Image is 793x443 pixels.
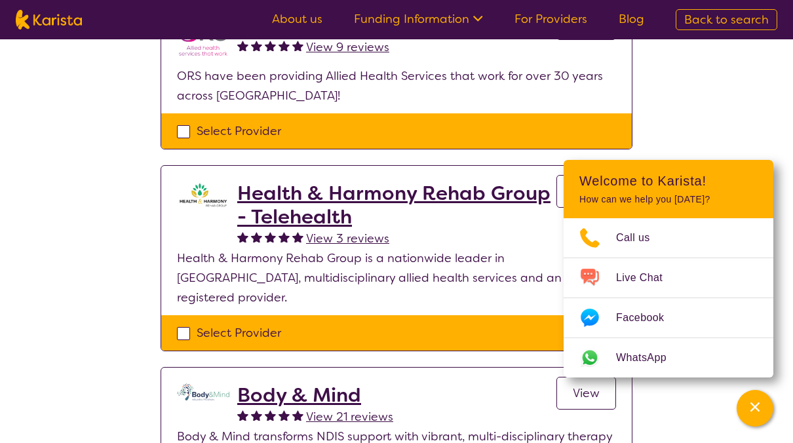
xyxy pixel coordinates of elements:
a: View [556,377,616,410]
img: fullstar [292,40,303,51]
p: Health & Harmony Rehab Group is a nationwide leader in [GEOGRAPHIC_DATA], multidisciplinary allie... [177,248,616,307]
img: fullstar [237,231,248,242]
a: Web link opens in a new tab. [564,338,773,377]
img: fullstar [279,231,290,242]
a: View 21 reviews [306,407,393,427]
a: For Providers [514,11,587,27]
h2: Welcome to Karista! [579,173,758,189]
a: Body & Mind [237,383,393,407]
div: Channel Menu [564,160,773,377]
img: ztak9tblhgtrn1fit8ap.png [177,182,229,208]
span: View 3 reviews [306,231,389,246]
a: View [556,175,616,208]
span: View 9 reviews [306,39,389,55]
ul: Choose channel [564,218,773,377]
img: Karista logo [16,10,82,29]
p: How can we help you [DATE]? [579,194,758,205]
button: Channel Menu [737,390,773,427]
a: View 3 reviews [306,229,389,248]
a: View 9 reviews [306,37,389,57]
img: fullstar [251,40,262,51]
span: Live Chat [616,268,678,288]
p: ORS have been providing Allied Health Services that work for over 30 years across [GEOGRAPHIC_DATA]! [177,66,616,106]
img: fullstar [292,410,303,421]
span: View 21 reviews [306,409,393,425]
img: qmpolprhjdhzpcuekzqg.svg [177,383,229,400]
span: WhatsApp [616,348,682,368]
img: fullstar [279,410,290,421]
img: fullstar [265,231,276,242]
span: Call us [616,228,666,248]
img: fullstar [251,410,262,421]
img: fullstar [251,231,262,242]
span: Back to search [684,12,769,28]
img: fullstar [265,410,276,421]
img: nspbnteb0roocrxnmwip.png [177,14,229,66]
a: Health & Harmony Rehab Group - Telehealth [237,182,556,229]
span: View [573,385,600,401]
img: fullstar [237,410,248,421]
img: fullstar [265,40,276,51]
img: fullstar [292,231,303,242]
img: fullstar [237,40,248,51]
a: Blog [619,11,644,27]
a: Back to search [676,9,777,30]
img: fullstar [279,40,290,51]
a: About us [272,11,322,27]
span: Facebook [616,308,680,328]
a: Funding Information [354,11,483,27]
